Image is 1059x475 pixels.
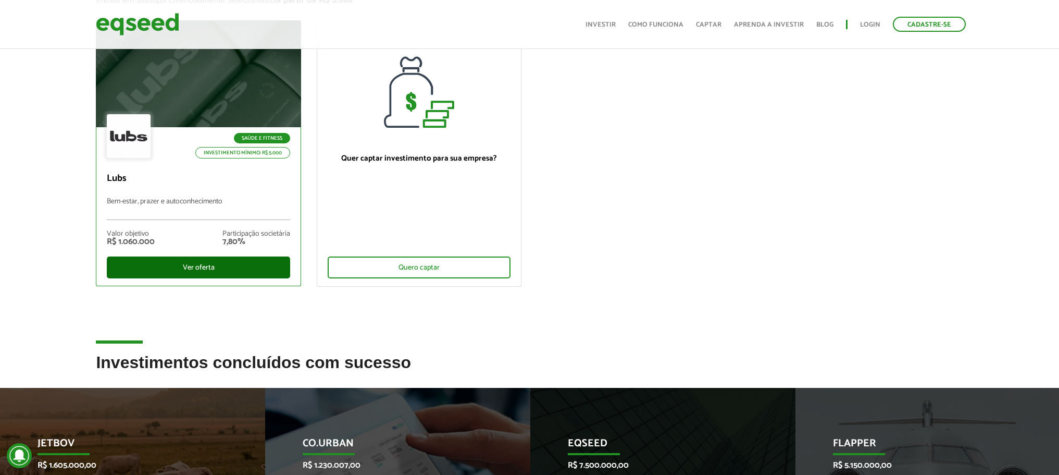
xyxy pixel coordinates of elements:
[734,21,804,28] a: Aprenda a investir
[328,257,511,278] div: Quero captar
[195,147,290,159] p: Investimento mínimo: R$ 5.000
[628,21,683,28] a: Como funciona
[568,460,742,470] p: R$ 7.500.000,00
[696,21,721,28] a: Captar
[222,238,290,246] div: 7,80%
[107,238,155,246] div: R$ 1.060.000
[38,437,212,455] p: JetBov
[107,230,155,238] div: Valor objetivo
[585,21,616,28] a: Investir
[96,10,179,38] img: EqSeed
[96,20,301,286] a: Saúde e Fitness Investimento mínimo: R$ 5.000 Lubs Bem-estar, prazer e autoconhecimento Valor obj...
[303,437,477,455] p: Co.Urban
[107,173,290,185] p: Lubs
[833,460,1007,470] p: R$ 5.150.000,00
[328,154,511,163] p: Quer captar investimento para sua empresa?
[568,437,742,455] p: EqSeed
[893,17,966,32] a: Cadastre-se
[317,20,522,287] a: Quer captar investimento para sua empresa? Quero captar
[303,460,477,470] p: R$ 1.230.007,00
[96,354,963,387] h2: Investimentos concluídos com sucesso
[816,21,833,28] a: Blog
[234,133,290,143] p: Saúde e Fitness
[107,198,290,220] p: Bem-estar, prazer e autoconhecimento
[833,437,1007,455] p: Flapper
[222,230,290,238] div: Participação societária
[860,21,880,28] a: Login
[107,257,290,278] div: Ver oferta
[38,460,212,470] p: R$ 1.605.000,00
